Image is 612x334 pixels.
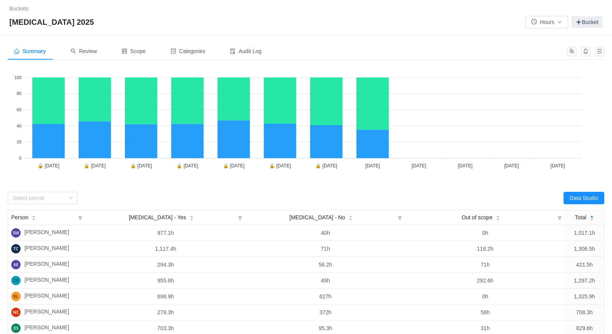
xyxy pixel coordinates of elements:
[575,213,586,222] span: Total
[19,156,21,160] tspan: 0
[565,225,604,241] td: 1,017.1h
[86,225,245,241] td: 977.1h
[14,75,21,80] tspan: 100
[245,257,405,273] td: 56.2h
[504,163,519,169] tspan: [DATE]
[86,257,245,273] td: 294.3h
[365,163,380,169] tspan: [DATE]
[394,210,405,225] i: icon: filter
[595,47,604,56] button: icon: menu
[24,260,69,269] span: [PERSON_NAME]
[405,289,565,305] td: 0h
[17,139,21,144] tspan: 20
[411,163,426,169] tspan: [DATE]
[171,48,176,54] i: icon: profile
[11,244,21,253] img: TC
[129,213,186,222] span: [MEDICAL_DATA] - Yes
[405,241,565,257] td: 118.2h
[564,192,604,204] button: Data Studio
[24,308,69,317] span: [PERSON_NAME]
[405,305,565,320] td: 58h
[190,215,194,217] i: icon: caret-up
[84,163,105,169] tspan: 🔒 [DATE]
[11,213,28,222] span: Person
[230,48,261,54] span: Audit Log
[11,260,21,269] img: AE
[567,47,576,56] button: icon: team
[405,273,565,289] td: 292.6h
[590,217,594,220] i: icon: caret-down
[11,308,21,317] img: NC
[24,276,69,285] span: [PERSON_NAME]
[9,5,29,12] a: Buckets
[405,225,565,241] td: 0h
[269,163,291,169] tspan: 🔒 [DATE]
[71,48,97,54] span: Review
[14,48,19,54] i: icon: home
[122,48,146,54] span: Scope
[189,214,194,220] div: Sort
[245,225,405,241] td: 40h
[190,217,194,220] i: icon: caret-down
[14,48,46,54] span: Summary
[245,305,405,320] td: 372h
[590,214,594,220] div: Sort
[565,305,604,320] td: 708.3h
[458,163,473,169] tspan: [DATE]
[32,215,36,217] i: icon: caret-up
[17,91,21,96] tspan: 80
[17,107,21,112] tspan: 60
[245,241,405,257] td: 71h
[130,163,152,169] tspan: 🔒 [DATE]
[17,124,21,128] tspan: 40
[590,215,594,217] i: icon: caret-up
[565,241,604,257] td: 1,306.5h
[171,48,206,54] span: Categories
[122,48,127,54] i: icon: control
[230,48,235,54] i: icon: audit
[75,210,86,225] i: icon: filter
[11,276,21,285] img: CS
[550,163,565,169] tspan: [DATE]
[86,289,245,305] td: 698.9h
[24,324,69,333] span: [PERSON_NAME]
[32,217,36,220] i: icon: caret-down
[462,213,492,222] span: Out of scope
[496,217,500,220] i: icon: caret-down
[86,241,245,257] td: 1,117.4h
[86,305,245,320] td: 278.3h
[31,214,36,220] div: Sort
[565,289,604,305] td: 1,325.9h
[554,210,565,225] i: icon: filter
[24,292,69,301] span: [PERSON_NAME]
[348,214,353,220] div: Sort
[496,214,500,220] div: Sort
[71,48,76,54] i: icon: search
[565,257,604,273] td: 421.5h
[525,16,568,28] button: icon: clock-circleHoursicon: down
[11,324,21,333] img: DS
[565,273,604,289] td: 1,297.2h
[235,210,245,225] i: icon: filter
[12,194,64,202] div: Select period
[581,47,590,56] button: icon: bell
[24,244,69,253] span: [PERSON_NAME]
[11,292,21,301] img: EL
[11,228,21,238] img: SM
[348,217,353,220] i: icon: caret-down
[223,163,245,169] tspan: 🔒 [DATE]
[68,196,73,201] i: icon: down
[176,163,198,169] tspan: 🔒 [DATE]
[9,16,99,28] span: [MEDICAL_DATA] 2025
[245,289,405,305] td: 627h
[315,163,337,169] tspan: 🔒 [DATE]
[245,273,405,289] td: 49h
[496,215,500,217] i: icon: caret-up
[571,16,603,28] a: Bucket
[289,213,345,222] span: [MEDICAL_DATA] - No
[24,228,69,238] span: [PERSON_NAME]
[405,257,565,273] td: 71h
[86,273,245,289] td: 955.6h
[348,215,353,217] i: icon: caret-up
[38,163,59,169] tspan: 🔒 [DATE]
